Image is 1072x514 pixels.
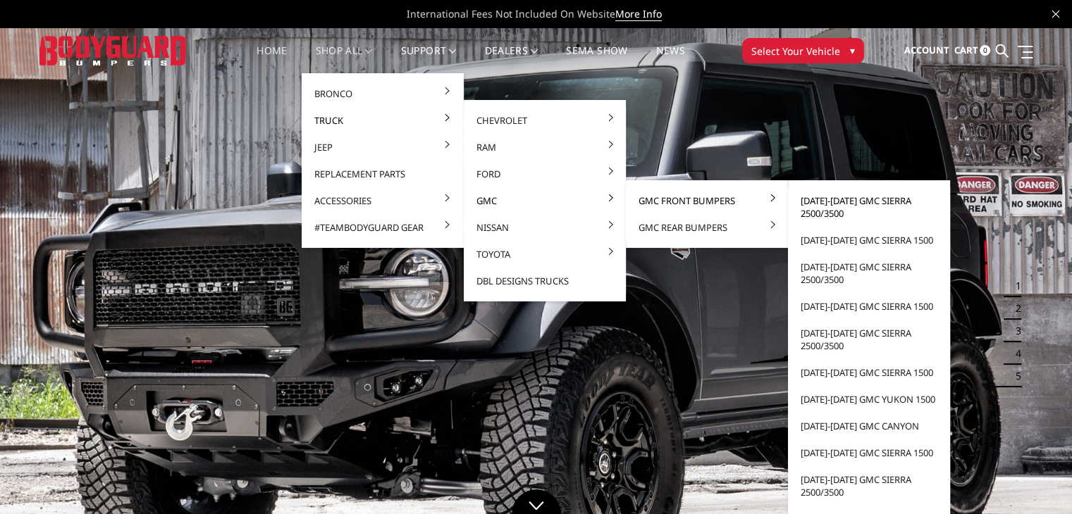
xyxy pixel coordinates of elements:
a: Toyota [469,241,620,268]
button: 2 of 5 [1007,297,1021,320]
a: DBL Designs Trucks [469,268,620,294]
a: Support [401,46,457,73]
iframe: Chat Widget [1002,446,1072,514]
a: [DATE]-[DATE] GMC Sierra 1500 [794,227,944,253]
a: [DATE]-[DATE] GMC Yukon 1500 [794,386,944,413]
a: More Info [615,7,662,21]
a: [DATE]-[DATE] GMC Sierra 1500 [794,359,944,386]
a: Click to Down [512,489,561,514]
span: Cart [954,44,978,56]
a: SEMA Show [566,46,627,73]
a: Jeep [307,134,458,161]
a: Truck [307,107,458,134]
a: [DATE]-[DATE] GMC Sierra 2500/3500 [794,466,944,506]
a: News [655,46,684,73]
span: 0 [980,45,990,56]
button: 1 of 5 [1007,275,1021,297]
a: [DATE]-[DATE] GMC Sierra 2500/3500 [794,320,944,359]
button: 3 of 5 [1007,320,1021,342]
a: #TeamBodyguard Gear [307,214,458,241]
a: [DATE]-[DATE] GMC Canyon [794,413,944,439]
button: 5 of 5 [1007,365,1021,387]
a: Ford [469,161,620,187]
a: Dealers [485,46,538,73]
a: Ram [469,134,620,161]
a: Account [904,32,949,70]
img: BODYGUARD BUMPERS [39,36,187,65]
button: Select Your Vehicle [742,38,864,63]
a: GMC [469,187,620,214]
a: [DATE]-[DATE] GMC Sierra 1500 [794,293,944,320]
a: Nissan [469,214,620,241]
a: shop all [316,46,373,73]
a: [DATE]-[DATE] GMC Sierra 2500/3500 [794,187,944,227]
a: Bronco [307,80,458,107]
a: Cart 0 [954,32,990,70]
span: Select Your Vehicle [751,44,840,58]
a: Home [257,46,287,73]
a: Chevrolet [469,107,620,134]
a: GMC Rear Bumpers [632,214,782,241]
a: Accessories [307,187,458,214]
a: Replacement Parts [307,161,458,187]
a: [DATE]-[DATE] GMC Sierra 1500 [794,439,944,466]
a: [DATE]-[DATE] GMC Sierra 2500/3500 [794,253,944,293]
a: GMC Front Bumpers [632,187,782,214]
span: ▾ [850,43,855,58]
span: Account [904,44,949,56]
button: 4 of 5 [1007,342,1021,365]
